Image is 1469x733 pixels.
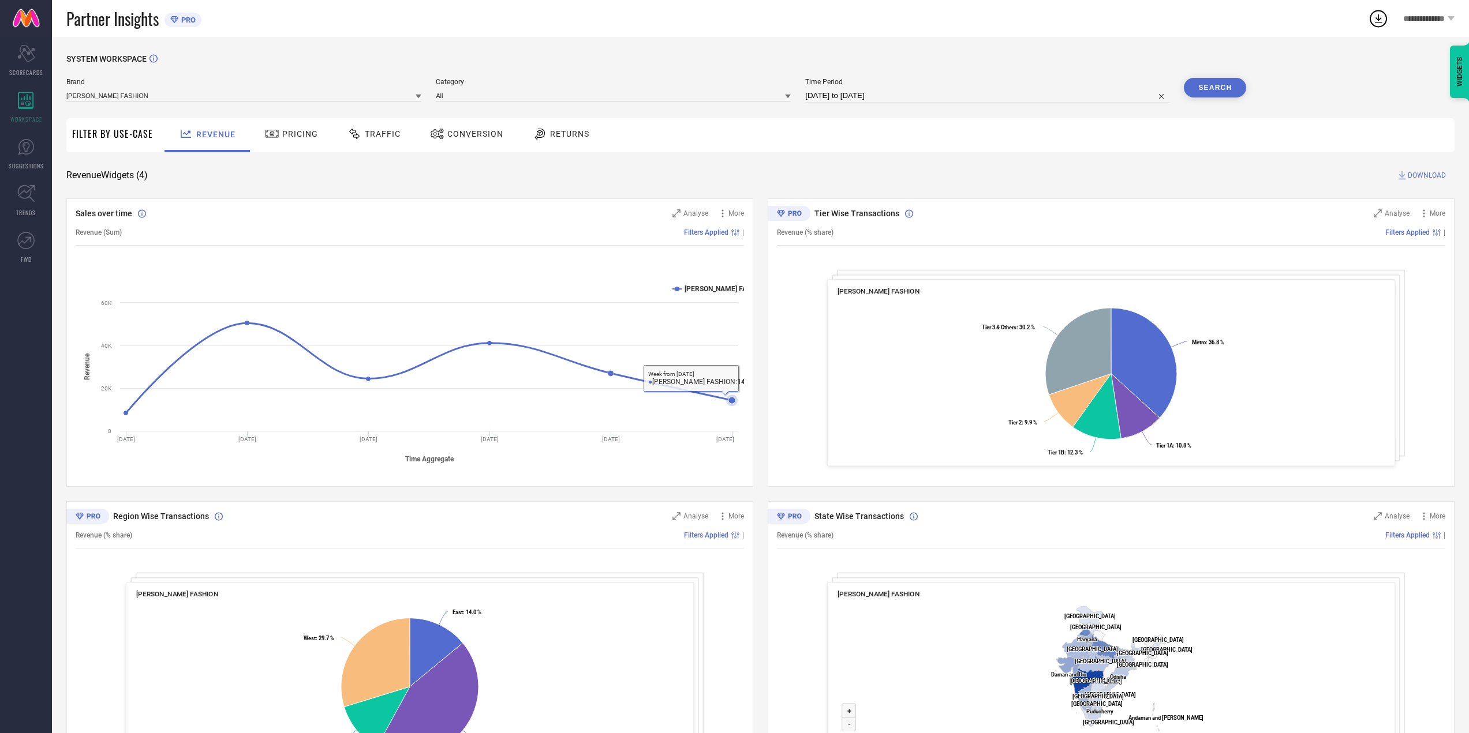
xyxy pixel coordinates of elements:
[1156,442,1191,449] text: : 10.8 %
[1048,449,1083,456] text: : 12.3 %
[1385,531,1430,539] span: Filters Applied
[1184,78,1246,97] button: Search
[1430,512,1445,520] span: More
[1368,8,1389,29] div: Open download list
[66,170,148,181] span: Revenue Widgets ( 4 )
[838,287,920,295] span: [PERSON_NAME] FASHION
[777,531,833,539] span: Revenue (% share)
[21,255,32,264] span: FWD
[684,531,728,539] span: Filters Applied
[1070,624,1122,630] text: [GEOGRAPHIC_DATA]
[101,300,112,306] text: 60K
[1128,715,1203,721] text: Andaman and [PERSON_NAME]
[16,208,36,217] span: TRENDS
[1117,650,1168,656] text: [GEOGRAPHIC_DATA]
[1064,613,1116,619] text: [GEOGRAPHIC_DATA]
[76,531,132,539] span: Revenue (% share)
[1067,646,1118,652] text: [GEOGRAPHIC_DATA]
[1374,209,1382,217] svg: Zoom
[1156,442,1173,449] tspan: Tier 1A
[742,531,744,539] span: |
[83,353,91,380] tspan: Revenue
[453,609,481,615] text: : 14.0 %
[117,436,135,442] text: [DATE]
[1072,693,1124,700] text: [GEOGRAPHIC_DATA]
[1051,671,1086,678] text: Daman and Diu
[683,512,708,520] span: Analyse
[447,129,503,138] span: Conversion
[178,16,196,24] span: PRO
[365,129,401,138] span: Traffic
[672,512,681,520] svg: Zoom
[1141,646,1193,653] text: [GEOGRAPHIC_DATA]
[1083,719,1134,726] text: [GEOGRAPHIC_DATA]
[9,68,43,77] span: SCORECARDS
[304,635,316,641] tspan: West
[838,590,920,598] span: [PERSON_NAME] FASHION
[1444,531,1445,539] span: |
[777,228,833,236] span: Revenue (% share)
[76,209,132,218] span: Sales over time
[742,228,744,236] span: |
[1408,170,1446,181] span: DOWNLOAD
[1075,658,1126,664] text: [GEOGRAPHIC_DATA]
[768,509,810,526] div: Premium
[481,436,499,442] text: [DATE]
[72,127,153,141] span: Filter By Use-Case
[10,115,42,123] span: WORKSPACE
[1070,678,1122,684] text: [GEOGRAPHIC_DATA]
[1385,228,1430,236] span: Filters Applied
[1086,708,1113,715] text: Puducherry
[728,209,744,217] span: More
[672,209,681,217] svg: Zoom
[66,509,109,526] div: Premium
[684,228,728,236] span: Filters Applied
[685,285,767,293] text: [PERSON_NAME] FASHION
[683,209,708,217] span: Analyse
[1117,661,1168,668] text: [GEOGRAPHIC_DATA]
[101,343,112,349] text: 40K
[814,209,899,218] span: Tier Wise Transactions
[1192,339,1224,345] text: : 36.8 %
[436,78,791,86] span: Category
[108,428,111,434] text: 0
[1374,512,1382,520] svg: Zoom
[1132,637,1184,643] text: [GEOGRAPHIC_DATA]
[66,7,159,31] span: Partner Insights
[9,161,44,170] span: SUGGESTIONS
[101,385,112,392] text: 20K
[66,54,147,63] span: SYSTEM WORKSPACE
[716,436,734,442] text: [DATE]
[66,78,421,86] span: Brand
[1110,674,1126,680] text: Odisha
[1085,691,1136,698] text: [GEOGRAPHIC_DATA]
[304,635,334,641] text: : 29.7 %
[196,130,236,139] span: Revenue
[848,720,851,728] text: -
[550,129,589,138] span: Returns
[982,324,1035,330] text: : 30.2 %
[1077,636,1097,642] text: Haryana
[1444,228,1445,236] span: |
[1071,701,1123,707] text: [GEOGRAPHIC_DATA]
[238,436,256,442] text: [DATE]
[982,324,1016,330] tspan: Tier 3 & Others
[1430,209,1445,217] span: More
[453,609,463,615] tspan: East
[1385,209,1410,217] span: Analyse
[1192,339,1206,345] tspan: Metro
[805,89,1169,103] input: Select time period
[602,436,620,442] text: [DATE]
[1008,419,1022,426] tspan: Tier 2
[113,512,209,521] span: Region Wise Transactions
[768,206,810,223] div: Premium
[136,590,219,598] span: [PERSON_NAME] FASHION
[360,436,377,442] text: [DATE]
[1008,419,1037,426] text: : 9.9 %
[1048,449,1064,456] tspan: Tier 1B
[814,512,904,521] span: State Wise Transactions
[282,129,318,138] span: Pricing
[847,706,851,715] text: +
[1385,512,1410,520] span: Analyse
[728,512,744,520] span: More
